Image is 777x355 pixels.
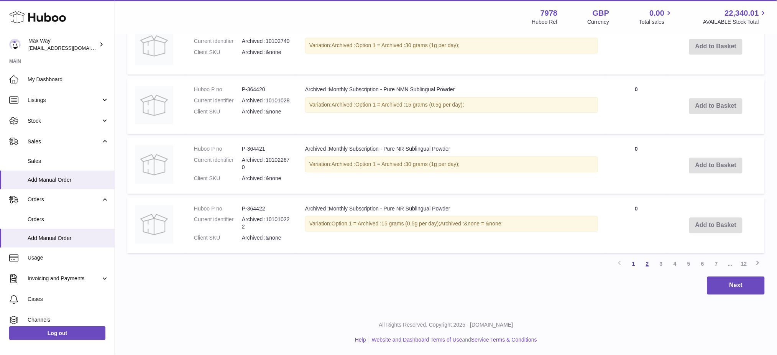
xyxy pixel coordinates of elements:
dd: Archived :10101028 [242,97,290,104]
span: Stock [28,117,101,125]
span: Orders [28,216,109,223]
a: 7 [710,257,723,271]
span: Cases [28,296,109,303]
dd: Archived :&none [242,49,290,56]
div: Huboo Ref [532,18,558,26]
span: AVAILABLE Stock Total [703,18,768,26]
a: 3 [654,257,668,271]
span: 22,340.01 [725,8,759,18]
dd: Archived :&none [242,175,290,182]
td: 0 [606,78,667,134]
span: Add Manual Order [28,235,109,242]
dd: P-364421 [242,145,290,153]
dd: Archived :10102740 [242,38,290,45]
img: internalAdmin-7978@internal.huboo.com [9,39,21,50]
dd: Archived :&none [242,108,290,115]
td: Archived :Monthly Subscription - Pure NMN Sublingual Powder [297,78,606,134]
span: Archived :Option 1 = Archived :30 grams (1g per day); [332,42,460,48]
a: 22,340.01 AVAILABLE Stock Total [703,8,768,26]
a: 2 [641,257,654,271]
dt: Current identifier [194,97,242,104]
dt: Client SKU [194,234,242,242]
strong: 7978 [540,8,558,18]
dd: Archived :101022670 [242,156,290,171]
span: Listings [28,97,101,104]
img: Archived :Monthly Subscription - Pure NMN Sublingual Powder [135,86,173,124]
span: Invoicing and Payments [28,275,101,282]
dd: Archived :&none [242,234,290,242]
td: Archived :Monthly Subscription - Pure NR Sublingual Powder [297,138,606,194]
a: Website and Dashboard Terms of Use [372,337,462,343]
span: Usage [28,254,109,261]
dt: Current identifier [194,156,242,171]
a: Service Terms & Conditions [471,337,537,343]
img: Archived :Monthly Subscription - Pure NMN Sublingual Powder [135,26,173,65]
span: [EMAIL_ADDRESS][DOMAIN_NAME] [28,45,113,51]
dd: P-364422 [242,205,290,212]
a: 5 [682,257,696,271]
span: Archived :&none = &none; [440,220,503,227]
div: Variation: [305,97,598,113]
span: Sales [28,158,109,165]
a: 6 [696,257,710,271]
img: Archived :Monthly Subscription - Pure NR Sublingual Powder [135,145,173,184]
li: and [369,336,537,343]
a: 0.00 Total sales [639,8,673,26]
span: Channels [28,316,109,324]
td: Archived :Monthly Subscription - Pure NMN Sublingual Powder [297,19,606,74]
span: 0.00 [650,8,665,18]
dt: Client SKU [194,175,242,182]
td: 0 [606,197,667,253]
dt: Client SKU [194,49,242,56]
a: 1 [627,257,641,271]
td: 0 [606,19,667,74]
a: 12 [737,257,751,271]
div: Variation: [305,156,598,172]
strong: GBP [593,8,609,18]
dt: Current identifier [194,216,242,230]
a: 4 [668,257,682,271]
span: Add Manual Order [28,176,109,184]
p: All Rights Reserved. Copyright 2025 - [DOMAIN_NAME] [121,321,771,329]
div: Variation: [305,216,598,232]
td: 0 [606,138,667,194]
dt: Huboo P no [194,205,242,212]
span: Archived :Option 1 = Archived :15 grams (0.5g per day); [332,102,464,108]
div: Currency [588,18,609,26]
a: Log out [9,326,105,340]
span: ... [723,257,737,271]
span: Sales [28,138,101,145]
dt: Client SKU [194,108,242,115]
dt: Huboo P no [194,86,242,93]
dd: Archived :101010222 [242,216,290,230]
dd: P-364420 [242,86,290,93]
button: Next [707,276,765,294]
a: Help [355,337,366,343]
span: My Dashboard [28,76,109,83]
img: Archived :Monthly Subscription - Pure NR Sublingual Powder [135,205,173,243]
span: Orders [28,196,101,203]
span: Archived :Option 1 = Archived :30 grams (1g per day); [332,161,460,167]
div: Variation: [305,38,598,53]
span: Total sales [639,18,673,26]
dt: Current identifier [194,38,242,45]
span: Option 1 = Archived :15 grams (0.5g per day); [332,220,440,227]
div: Max Way [28,37,97,52]
td: Archived :Monthly Subscription - Pure NR Sublingual Powder [297,197,606,253]
dt: Huboo P no [194,145,242,153]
